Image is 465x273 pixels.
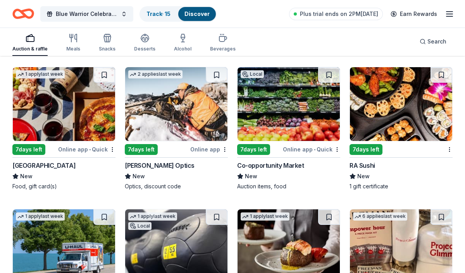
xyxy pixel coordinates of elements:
div: 1 apply last week [16,212,65,221]
div: 1 gift certificate [350,183,453,190]
span: Search [427,37,446,46]
div: Optics, discount code [125,183,228,190]
button: Search [413,34,453,49]
div: 6 applies last week [353,212,407,221]
div: 1 apply last week [128,212,177,221]
div: 1 apply last week [16,70,65,78]
div: Online app Quick [283,144,340,154]
button: Auction & raffle [12,30,48,56]
a: Image for Co-opportunity MarketLocal7days leftOnline app•QuickCo-opportunity MarketNewAuction ite... [237,67,340,190]
div: Desserts [134,46,155,52]
a: Track· 15 [146,10,170,17]
button: Blue Warrior Celebration & Silent Auction [40,6,133,22]
div: 7 days left [12,144,45,155]
a: Image for Burris Optics2 applieslast week7days leftOnline app[PERSON_NAME] OpticsNewOptics, disco... [125,67,228,190]
div: Beverages [210,46,236,52]
a: Home [12,5,34,23]
span: • [89,146,91,153]
div: Food, gift card(s) [12,183,115,190]
div: Online app Quick [58,144,115,154]
div: Snacks [99,46,115,52]
span: Plus trial ends on 2PM[DATE] [300,9,378,19]
a: Discover [184,10,210,17]
div: Online app [190,144,228,154]
img: Image for North Italia [13,67,115,141]
button: Desserts [134,30,155,56]
img: Image for Co-opportunity Market [238,67,340,141]
a: Earn Rewards [386,7,442,21]
span: New [133,172,145,181]
div: Local [128,222,152,230]
button: Alcohol [174,30,191,56]
div: Auction items, food [237,183,340,190]
div: 7 days left [350,144,382,155]
button: Meals [66,30,80,56]
div: 2 applies last week [128,70,183,78]
span: • [314,146,315,153]
div: Local [241,70,264,78]
span: New [20,172,33,181]
div: 7 days left [125,144,158,155]
div: 7 days left [237,144,270,155]
button: Snacks [99,30,115,56]
div: RA Sushi [350,161,375,170]
div: [GEOGRAPHIC_DATA] [12,161,76,170]
a: Plus trial ends on 2PM[DATE] [289,8,383,20]
span: New [245,172,257,181]
span: New [357,172,370,181]
div: Meals [66,46,80,52]
button: Track· 15Discover [139,6,217,22]
img: Image for RA Sushi [350,67,452,141]
a: Image for North Italia1 applylast week7days leftOnline app•Quick[GEOGRAPHIC_DATA]NewFood, gift ca... [12,67,115,190]
button: Beverages [210,30,236,56]
span: Blue Warrior Celebration & Silent Auction [56,9,118,19]
a: Image for RA Sushi7days leftRA SushiNew1 gift certificate [350,67,453,190]
img: Image for Burris Optics [125,67,227,141]
div: Co-opportunity Market [237,161,304,170]
div: Alcohol [174,46,191,52]
div: Auction & raffle [12,46,48,52]
div: [PERSON_NAME] Optics [125,161,195,170]
div: 1 apply last week [241,212,289,221]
